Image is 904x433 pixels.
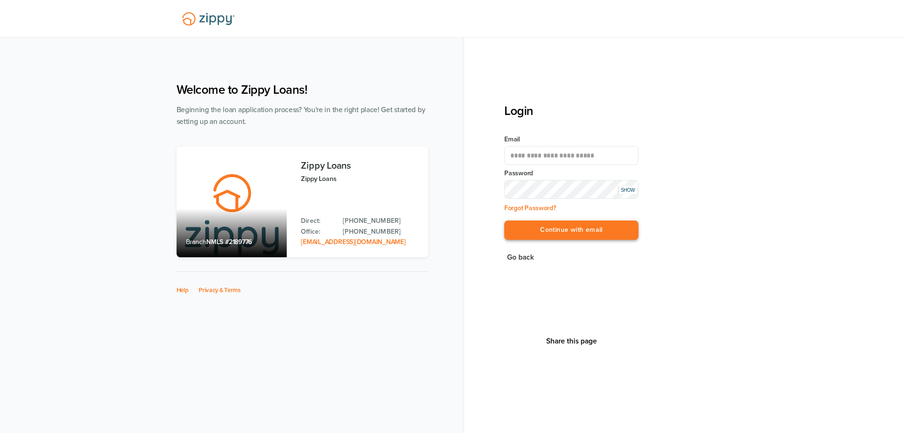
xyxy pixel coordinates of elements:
label: Password [504,169,638,178]
span: Beginning the loan application process? You're in the right place! Get started by setting up an a... [177,106,426,126]
a: Forgot Password? [504,204,556,212]
a: Help [177,286,189,294]
span: NMLS #2189776 [206,238,252,246]
h3: Login [504,104,638,118]
button: Go back [504,251,537,264]
div: SHOW [618,186,637,194]
input: Email Address [504,146,638,165]
a: Email Address: zippyguide@zippymh.com [301,238,405,246]
p: Direct: [301,216,333,226]
button: Continue with email [504,221,638,240]
a: Office Phone: 512-975-2947 [343,227,418,237]
a: Privacy & Terms [199,286,241,294]
button: Share This Page [543,336,600,346]
h1: Welcome to Zippy Loans! [177,82,428,97]
a: Direct Phone: 512-975-2947 [343,216,418,226]
input: Input Password [504,180,638,199]
h3: Zippy Loans [301,161,418,171]
p: Office: [301,227,333,237]
p: Zippy Loans [301,173,418,184]
label: Email [504,135,638,144]
span: Branch [186,238,207,246]
img: Lender Logo [177,8,240,30]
